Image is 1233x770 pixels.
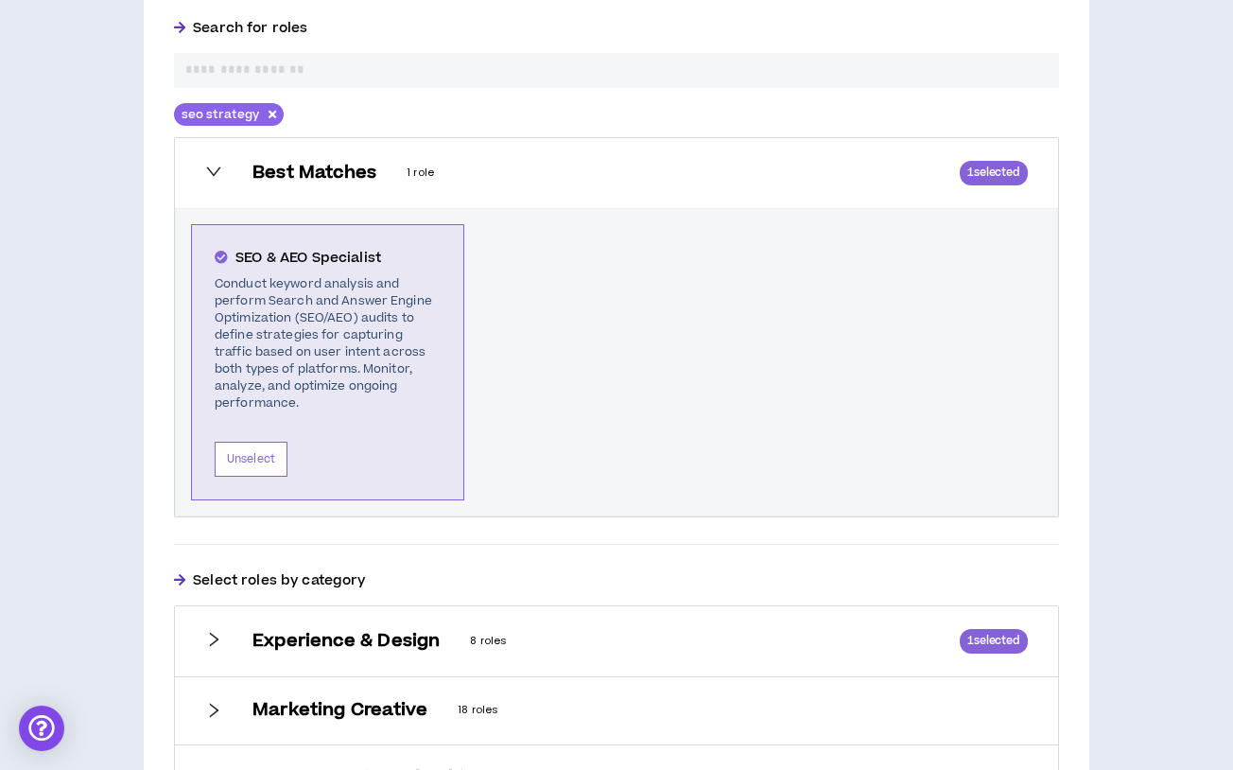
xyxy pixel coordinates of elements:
span: right [205,163,222,180]
div: Best Matches1 role1selected [175,138,1058,208]
p: Select roles by category [174,571,1059,590]
div: 1 selected [960,629,1028,654]
h6: Marketing Creative [252,700,427,721]
p: 8 roles [470,633,929,650]
p: 1 role [407,165,929,182]
div: Open Intercom Messenger [19,706,64,751]
p: Search for roles [174,19,1059,38]
h6: SEO & AEO Specialist [215,248,441,268]
span: right [205,702,222,719]
p: Conduct keyword analysis and perform Search and Answer Engine Optimization (SEO/AEO) audits to de... [215,275,441,411]
h6: Experience & Design [252,631,440,652]
button: Unselect [215,442,287,477]
p: 18 roles [458,702,1028,719]
button: seo strategy [174,103,284,126]
p: seo strategy [182,107,259,122]
div: 1 selected [960,161,1028,185]
span: right [205,631,222,648]
h6: Best Matches [252,163,376,184]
